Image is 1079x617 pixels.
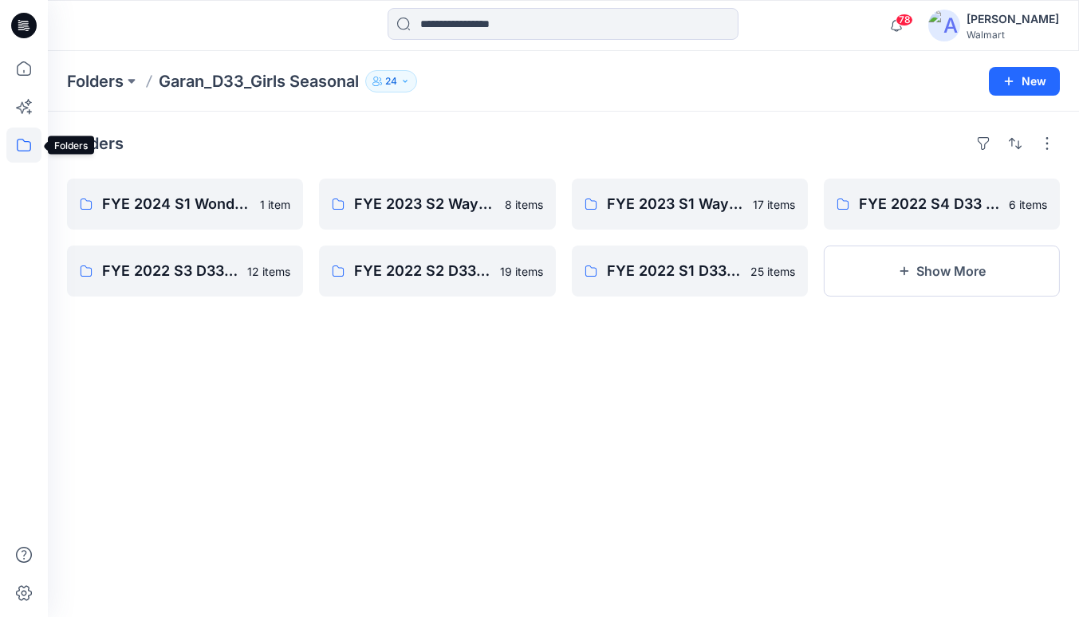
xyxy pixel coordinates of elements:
p: FYE 2023 S2 Way to Celebrate [354,193,494,215]
p: FYE 2022 S3 D33 Way to Celebrate - Garan [102,260,238,282]
h4: Folders [67,134,124,153]
a: FYE 2022 S4 D33 Girls Holiday Time6 items [824,179,1060,230]
a: FYE 2022 S1 D33 Girl's Seasonal Garan25 items [572,246,808,297]
p: 25 items [750,263,795,280]
p: Garan_D33_Girls Seasonal [159,70,359,92]
p: 12 items [247,263,290,280]
p: FYE 2022 S2 D33 Way to Celebrate [354,260,490,282]
p: FYE 2023 S1 Way to Celebrate [607,193,743,215]
a: FYE 2023 S1 Way to Celebrate17 items [572,179,808,230]
p: FYE 2022 S1 D33 Girl's Seasonal Garan [607,260,741,282]
span: 78 [896,14,913,26]
p: 17 items [753,196,795,213]
p: 19 items [500,263,543,280]
p: FYE 2022 S4 D33 Girls Holiday Time [859,193,999,215]
a: FYE 2022 S2 D33 Way to Celebrate19 items [319,246,555,297]
button: Show More [824,246,1060,297]
button: New [989,67,1060,96]
button: 24 [365,70,417,92]
div: Walmart [967,29,1059,41]
p: 8 items [505,196,543,213]
p: FYE 2024 S1 Wonder Nation [102,193,250,215]
p: 24 [385,73,397,90]
a: FYE 2023 S2 Way to Celebrate8 items [319,179,555,230]
p: 1 item [260,196,290,213]
div: [PERSON_NAME] [967,10,1059,29]
a: Folders [67,70,124,92]
p: 6 items [1009,196,1047,213]
a: FYE 2024 S1 Wonder Nation1 item [67,179,303,230]
img: avatar [928,10,960,41]
a: FYE 2022 S3 D33 Way to Celebrate - Garan12 items [67,246,303,297]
